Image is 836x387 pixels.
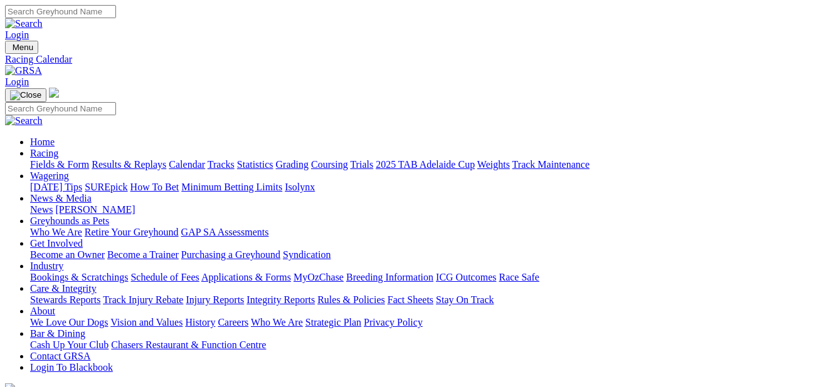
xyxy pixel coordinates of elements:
[388,294,433,305] a: Fact Sheets
[499,272,539,282] a: Race Safe
[436,272,496,282] a: ICG Outcomes
[85,182,127,192] a: SUREpick
[251,317,303,328] a: Who We Are
[186,294,244,305] a: Injury Reports
[30,317,831,328] div: About
[30,204,831,215] div: News & Media
[30,272,128,282] a: Bookings & Scratchings
[30,170,69,181] a: Wagering
[30,238,83,249] a: Get Involved
[30,137,55,147] a: Home
[30,249,831,261] div: Get Involved
[30,339,108,350] a: Cash Up Your Club
[110,317,183,328] a: Vision and Values
[208,159,235,170] a: Tracks
[201,272,291,282] a: Applications & Forms
[5,115,43,126] img: Search
[30,362,113,373] a: Login To Blackbook
[30,339,831,351] div: Bar & Dining
[181,227,269,237] a: GAP SA Assessments
[30,272,831,283] div: Industry
[30,182,831,193] div: Wagering
[30,159,89,170] a: Fields & Form
[30,328,85,339] a: Bar & Dining
[305,317,361,328] a: Strategic Plan
[5,18,43,29] img: Search
[5,54,831,65] a: Racing Calendar
[49,88,59,98] img: logo-grsa-white.png
[30,306,55,316] a: About
[30,294,100,305] a: Stewards Reports
[30,148,58,158] a: Racing
[30,317,108,328] a: We Love Our Dogs
[181,249,280,260] a: Purchasing a Greyhound
[85,227,179,237] a: Retire Your Greyhound
[218,317,248,328] a: Careers
[346,272,433,282] a: Breeding Information
[376,159,475,170] a: 2025 TAB Adelaide Cup
[276,159,309,170] a: Grading
[364,317,423,328] a: Privacy Policy
[10,90,41,100] img: Close
[30,227,82,237] a: Who We Are
[185,317,215,328] a: History
[30,351,90,361] a: Contact GRSA
[311,159,348,170] a: Coursing
[130,182,179,192] a: How To Bet
[317,294,385,305] a: Rules & Policies
[107,249,179,260] a: Become a Trainer
[181,182,282,192] a: Minimum Betting Limits
[5,29,29,40] a: Login
[30,261,63,271] a: Industry
[130,272,199,282] a: Schedule of Fees
[5,5,116,18] input: Search
[55,204,135,215] a: [PERSON_NAME]
[30,249,105,260] a: Become an Owner
[30,159,831,170] div: Racing
[350,159,373,170] a: Trials
[30,227,831,238] div: Greyhounds as Pets
[5,65,42,76] img: GRSA
[5,76,29,87] a: Login
[111,339,266,350] a: Chasers Restaurant & Function Centre
[30,283,97,294] a: Care & Integrity
[30,193,92,204] a: News & Media
[246,294,315,305] a: Integrity Reports
[237,159,273,170] a: Statistics
[30,215,109,226] a: Greyhounds as Pets
[285,182,315,192] a: Isolynx
[436,294,494,305] a: Stay On Track
[294,272,344,282] a: MyOzChase
[13,43,33,52] span: Menu
[5,88,46,102] button: Toggle navigation
[169,159,205,170] a: Calendar
[30,294,831,306] div: Care & Integrity
[30,204,53,215] a: News
[92,159,166,170] a: Results & Replays
[5,41,38,54] button: Toggle navigation
[283,249,331,260] a: Syndication
[103,294,183,305] a: Track Injury Rebate
[512,159,590,170] a: Track Maintenance
[5,102,116,115] input: Search
[30,182,82,192] a: [DATE] Tips
[477,159,510,170] a: Weights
